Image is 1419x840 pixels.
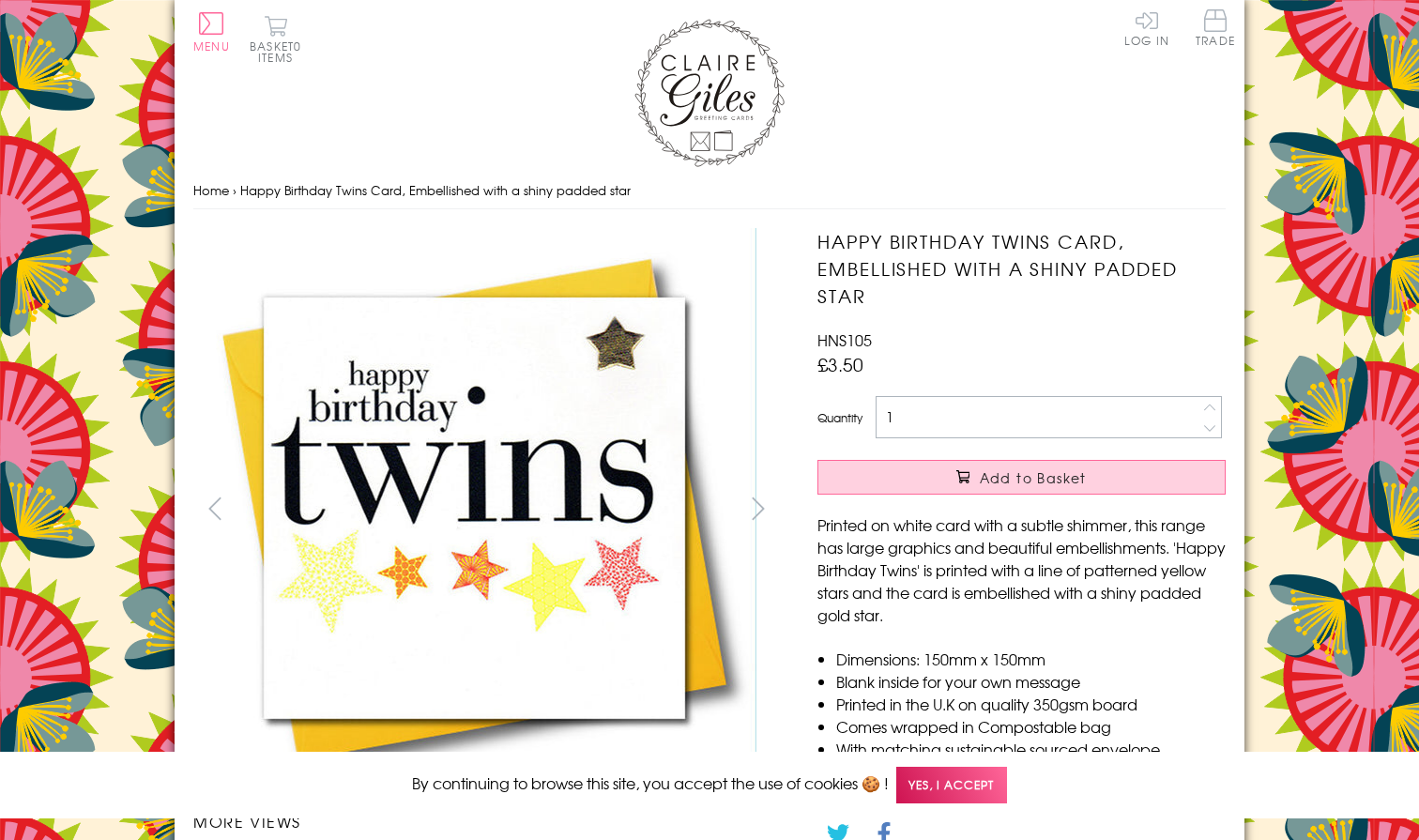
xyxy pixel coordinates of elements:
[250,15,301,63] button: Basket0 items
[738,487,780,529] button: next
[896,767,1007,803] span: Yes, I accept
[817,409,862,426] label: Quantity
[817,328,872,351] span: HNS105
[1196,9,1235,46] span: Trade
[780,228,1343,791] img: Happy Birthday Twins Card, Embellished with a shiny padded star
[980,468,1087,487] span: Add to Basket
[836,715,1226,738] li: Comes wrapped in Compostable bag
[193,172,1226,210] nav: breadcrumbs
[634,19,785,167] img: Claire Giles Greetings Cards
[836,738,1226,760] li: With matching sustainable sourced envelope
[193,228,756,790] img: Happy Birthday Twins Card, Embellished with a shiny padded star
[193,12,230,52] button: Menu
[240,181,631,199] span: Happy Birthday Twins Card, Embellished with a shiny padded star
[836,670,1226,693] li: Blank inside for your own message
[193,181,229,199] a: Home
[836,648,1226,670] li: Dimensions: 150mm x 150mm
[193,487,236,529] button: prev
[836,693,1226,715] li: Printed in the U.K on quality 350gsm board
[233,181,236,199] span: ›
[817,228,1226,309] h1: Happy Birthday Twins Card, Embellished with a shiny padded star
[258,38,301,66] span: 0 items
[817,513,1226,626] p: Printed on white card with a subtle shimmer, this range has large graphics and beautiful embellis...
[193,38,230,54] span: Menu
[193,810,780,832] h3: More views
[817,460,1226,495] button: Add to Basket
[817,351,863,377] span: £3.50
[1124,9,1169,46] a: Log In
[1196,9,1235,50] a: Trade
